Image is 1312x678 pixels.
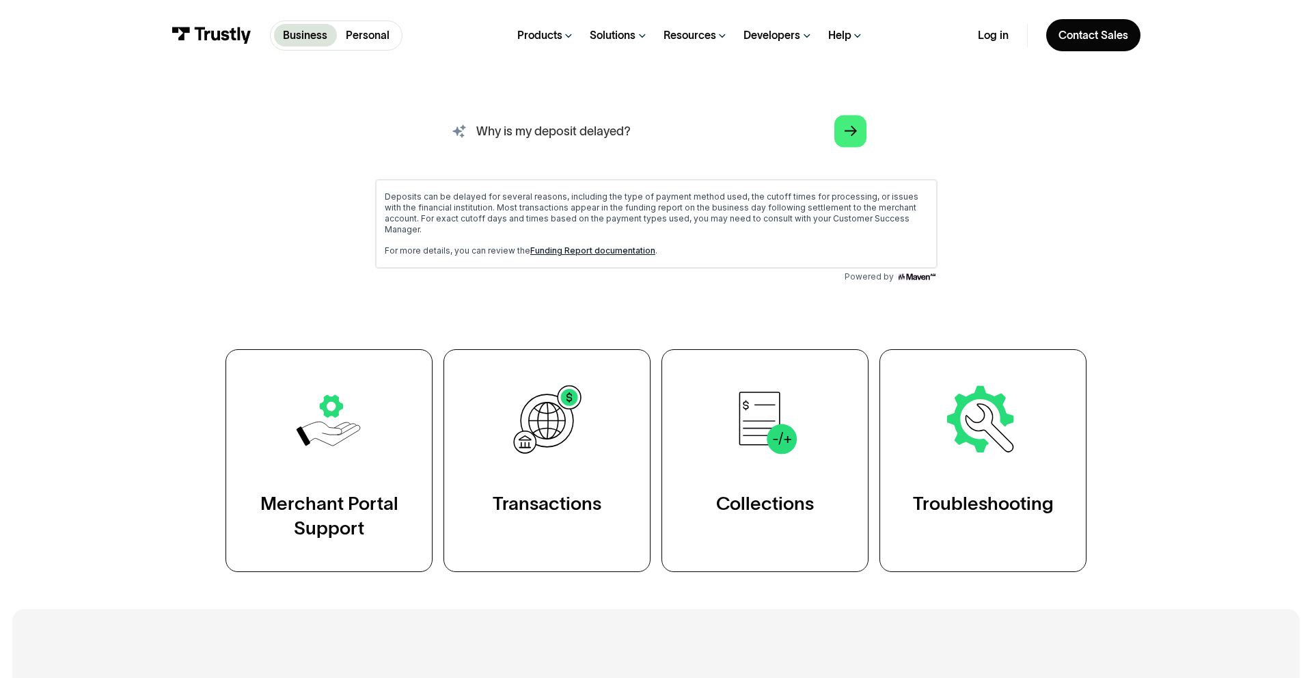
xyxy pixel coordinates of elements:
a: Business [274,24,337,46]
img: Maven AGI Logo [532,103,573,114]
a: Personal [337,24,399,46]
a: Merchant Portal Support [225,349,433,572]
a: Troubleshooting [879,349,1086,572]
div: Contact Sales [1058,29,1128,42]
div: Products [517,29,562,42]
div: Help [828,29,851,42]
a: Funding Report documentation [166,77,291,87]
ul: Language list [27,655,82,673]
aside: Language selected: English (United States) [14,654,82,673]
div: Developers [743,29,800,42]
p: Deposits can be delayed for several reasons, including the type of payment method used, the cutof... [20,23,564,67]
p: Personal [346,27,389,44]
p: For more details, you can review the . [20,77,564,88]
div: Collections [716,491,814,516]
p: Business [283,27,327,44]
form: Search [433,107,879,156]
span: Powered by [480,103,530,114]
a: Log in [978,29,1009,42]
div: Resources [664,29,716,42]
a: Transactions [443,349,651,572]
div: Merchant Portal Support [257,491,401,541]
a: Collections [661,349,869,572]
div: Transactions [493,491,601,516]
div: Solutions [590,29,635,42]
div: Troubleshooting [913,491,1054,516]
a: Contact Sales [1046,19,1140,51]
img: Trustly Logo [172,27,251,44]
input: search [433,107,879,156]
